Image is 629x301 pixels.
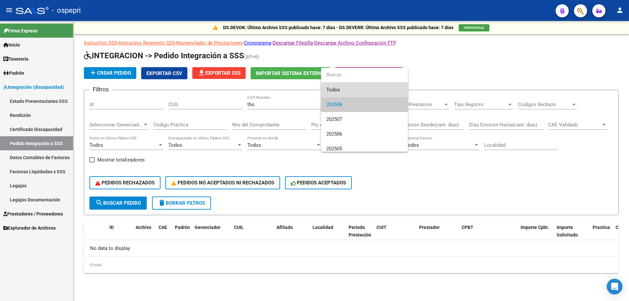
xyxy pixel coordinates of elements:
[321,67,408,82] input: dropdown search
[326,102,342,107] span: 202508
[326,146,342,152] span: 202505
[326,83,403,97] span: Todos
[607,279,622,294] div: Open Intercom Messenger
[326,131,342,137] span: 202506
[326,116,342,122] span: 202507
